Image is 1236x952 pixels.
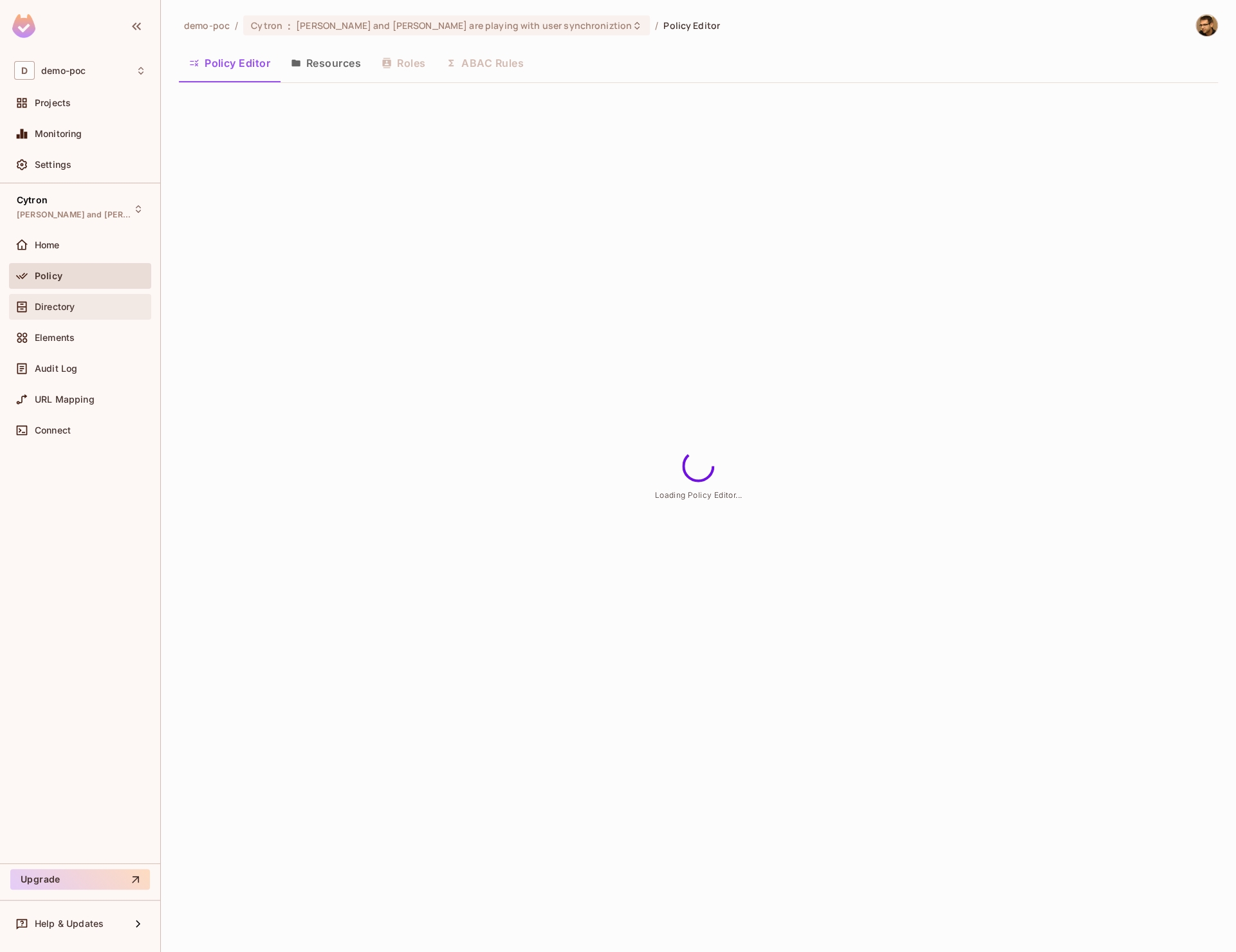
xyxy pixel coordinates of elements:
span: [PERSON_NAME] and [PERSON_NAME] are playing with user synchroniztion [296,19,632,32]
span: the active workspace [184,19,230,32]
span: Audit Log [35,363,77,374]
span: : [287,21,291,31]
span: Cytron [17,195,48,205]
button: Policy Editor [179,47,281,79]
li: / [235,19,238,32]
span: Directory [35,302,75,312]
span: Connect [35,425,71,435]
span: Help & Updates [35,919,104,929]
span: Workspace: demo-poc [41,66,86,76]
span: Home [35,240,60,250]
span: URL Mapping [35,394,95,405]
button: Upgrade [10,869,150,890]
span: Projects [35,98,71,108]
span: D [14,61,35,80]
span: Monitoring [35,129,82,139]
span: Elements [35,333,75,343]
img: Tomáš Jelínek [1196,15,1217,36]
span: Loading Policy Editor... [655,490,743,500]
span: [PERSON_NAME] and [PERSON_NAME] are playing with user synchroniztion [17,210,133,220]
li: / [655,19,658,32]
button: Resources [281,47,371,79]
span: Cytron [251,19,282,32]
span: Policy [35,271,62,281]
span: Policy Editor [663,19,720,32]
img: SReyMgAAAABJRU5ErkJggg== [12,14,35,38]
span: Settings [35,160,71,170]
